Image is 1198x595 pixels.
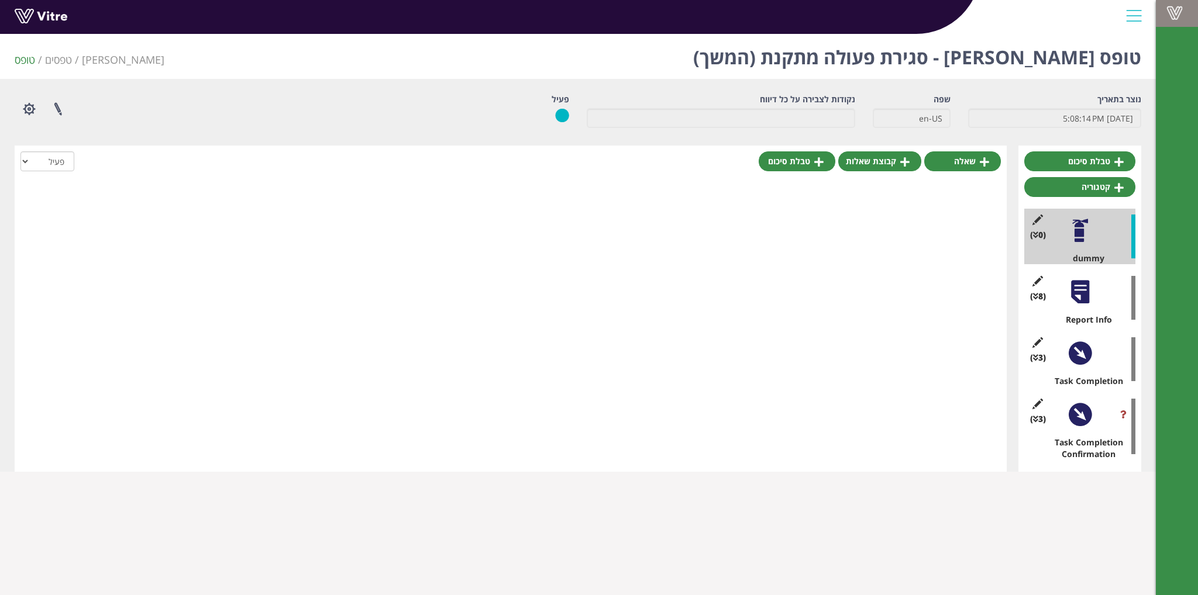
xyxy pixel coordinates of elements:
[1030,290,1046,302] span: (8 )
[82,53,164,67] span: 379
[1030,352,1046,364] span: (3 )
[924,151,1001,171] a: שאלה
[1097,94,1141,105] label: נוצר בתאריך
[1024,151,1135,171] a: טבלת סיכום
[838,151,921,171] a: קבוצת שאלות
[1030,229,1046,241] span: (0 )
[1033,375,1135,387] div: Task Completion
[555,108,569,123] img: yes
[1024,177,1135,197] a: קטגוריה
[1033,314,1135,326] div: Report Info
[934,94,951,105] label: שפה
[1033,252,1135,264] div: dummy
[15,53,45,68] li: טופס
[1033,437,1135,460] div: Task Completion Confirmation
[1030,413,1046,425] span: (3 )
[693,29,1141,79] h1: טופס [PERSON_NAME] - סגירת פעולה מתקנת (המשך)
[759,151,835,171] a: טבלת סיכום
[45,53,72,67] a: טפסים
[760,94,855,105] label: נקודות לצבירה על כל דיווח
[552,94,569,105] label: פעיל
